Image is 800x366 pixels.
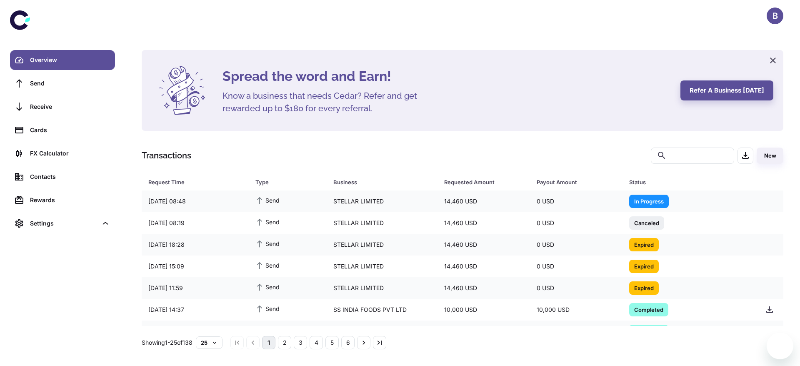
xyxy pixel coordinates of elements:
[629,240,659,248] span: Expired
[437,323,530,339] div: 20,000 USD
[327,280,437,296] div: STELLAR LIMITED
[530,280,622,296] div: 0 USD
[255,196,280,205] span: Send
[30,172,110,181] div: Contacts
[142,280,249,296] div: [DATE] 11:59
[437,280,530,296] div: 14,460 USD
[629,197,669,205] span: In Progress
[530,215,622,231] div: 0 USD
[255,176,323,188] span: Type
[357,336,370,349] button: Go to next page
[327,323,437,339] div: V. R IMPEX ([GEOGRAPHIC_DATA] )
[767,333,793,359] iframe: Button to launch messaging window
[142,215,249,231] div: [DATE] 08:19
[327,258,437,274] div: STELLAR LIMITED
[10,73,115,93] a: Send
[629,305,668,313] span: Completed
[10,167,115,187] a: Contacts
[142,338,192,347] p: Showing 1-25 of 138
[10,97,115,117] a: Receive
[327,302,437,318] div: SS INDIA FOODS PVT LTD
[30,219,97,228] div: Settings
[327,237,437,253] div: STELLAR LIMITED
[629,218,664,227] span: Canceled
[530,237,622,253] div: 0 USD
[629,262,659,270] span: Expired
[530,302,622,318] div: 10,000 USD
[444,176,516,188] div: Requested Amount
[30,149,110,158] div: FX Calculator
[341,336,355,349] button: Go to page 6
[767,8,783,24] button: B
[142,323,249,339] div: [DATE] 14:34
[530,323,622,339] div: 20,000 USD
[30,79,110,88] div: Send
[255,282,280,291] span: Send
[437,237,530,253] div: 14,460 USD
[530,193,622,209] div: 0 USD
[278,336,291,349] button: Go to page 2
[680,80,773,100] button: Refer a business [DATE]
[255,304,280,313] span: Send
[10,120,115,140] a: Cards
[537,176,619,188] span: Payout Amount
[437,193,530,209] div: 14,460 USD
[10,50,115,70] a: Overview
[629,176,738,188] div: Status
[30,125,110,135] div: Cards
[255,261,280,270] span: Send
[142,302,249,318] div: [DATE] 14:37
[10,143,115,163] a: FX Calculator
[30,55,110,65] div: Overview
[148,176,245,188] span: Request Time
[142,193,249,209] div: [DATE] 08:48
[629,283,659,292] span: Expired
[229,336,387,349] nav: pagination navigation
[444,176,527,188] span: Requested Amount
[437,302,530,318] div: 10,000 USD
[10,190,115,210] a: Rewards
[222,66,670,86] h4: Spread the word and Earn!
[437,258,530,274] div: 14,460 USD
[148,176,235,188] div: Request Time
[530,258,622,274] div: 0 USD
[142,149,191,162] h1: Transactions
[255,176,312,188] div: Type
[327,215,437,231] div: STELLAR LIMITED
[310,336,323,349] button: Go to page 4
[255,326,280,335] span: Send
[196,336,222,349] button: 25
[327,193,437,209] div: STELLAR LIMITED
[325,336,339,349] button: Go to page 5
[255,217,280,226] span: Send
[30,196,110,205] div: Rewards
[437,215,530,231] div: 14,460 USD
[262,336,275,349] button: page 1
[222,90,431,115] h5: Know a business that needs Cedar? Refer and get rewarded up to $180 for every referral.
[294,336,307,349] button: Go to page 3
[537,176,608,188] div: Payout Amount
[757,148,783,164] button: New
[373,336,386,349] button: Go to last page
[30,102,110,111] div: Receive
[142,258,249,274] div: [DATE] 15:09
[10,213,115,233] div: Settings
[142,237,249,253] div: [DATE] 18:28
[255,239,280,248] span: Send
[629,176,749,188] span: Status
